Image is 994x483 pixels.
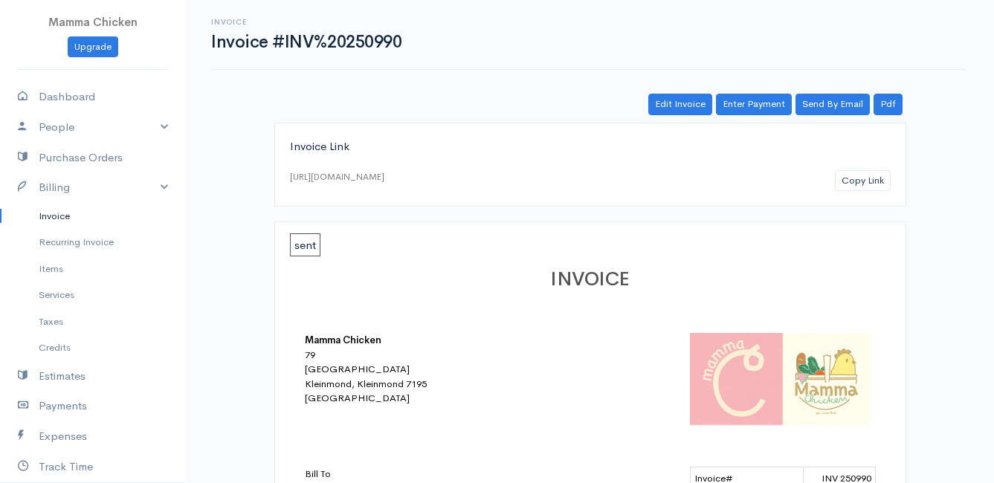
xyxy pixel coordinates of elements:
[290,138,891,155] div: Invoice Link
[305,467,565,482] p: Bill To
[835,170,891,192] button: Copy Link
[648,94,712,115] a: Edit Invoice
[68,36,118,58] a: Upgrade
[211,33,401,51] h1: Invoice #INV%20250990
[211,18,401,26] h6: Invoice
[48,15,138,29] span: Mamma Chicken
[290,170,384,184] div: [URL][DOMAIN_NAME]
[716,94,792,115] a: Enter Payment
[874,94,903,115] a: Pdf
[305,348,565,406] div: 79 [GEOGRAPHIC_DATA] Kleinmond, Kleinmond 7195 [GEOGRAPHIC_DATA]
[690,333,876,425] img: logo-42320.png
[305,269,876,291] h1: INVOICE
[305,334,381,346] b: Mamma Chicken
[795,94,870,115] a: Send By Email
[290,233,320,256] span: sent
